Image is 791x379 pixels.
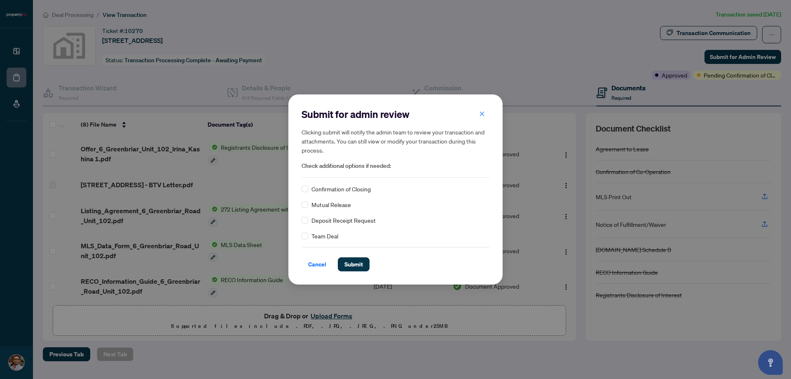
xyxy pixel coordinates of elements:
span: Team Deal [311,231,338,240]
span: Deposit Receipt Request [311,216,376,225]
h2: Submit for admin review [302,108,489,121]
span: Cancel [308,258,326,271]
h5: Clicking submit will notify the admin team to review your transaction and attachments. You can st... [302,127,489,155]
span: Confirmation of Closing [311,184,371,193]
span: Check additional options if needed: [302,161,489,171]
button: Cancel [302,257,333,271]
span: close [479,111,485,117]
span: Mutual Release [311,200,351,209]
button: Open asap [758,350,783,375]
button: Submit [338,257,370,271]
span: Submit [344,258,363,271]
